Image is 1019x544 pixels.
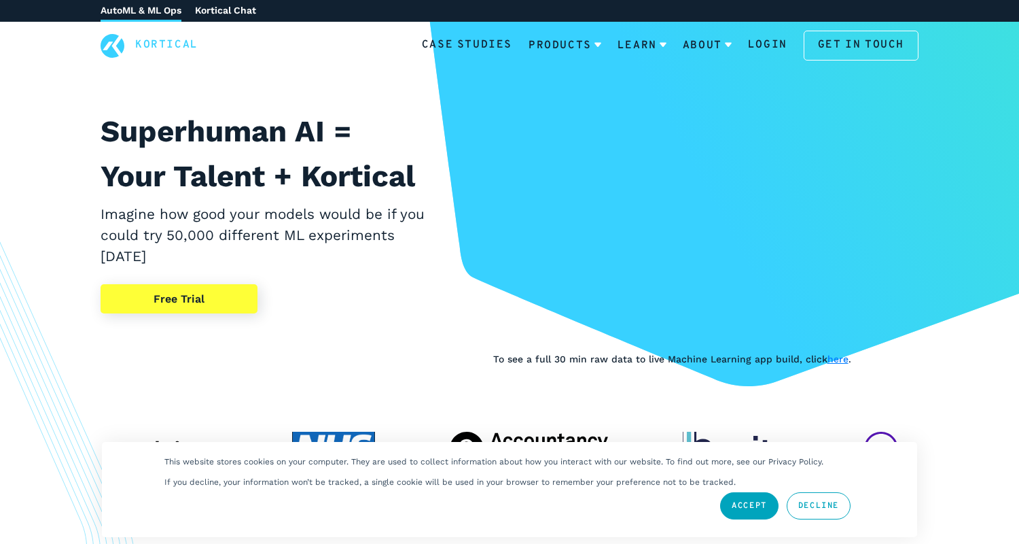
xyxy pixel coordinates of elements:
img: Deloitte client logo [121,432,217,466]
p: This website stores cookies on your computer. They are used to collect information about how you ... [164,457,823,466]
a: Case Studies [422,37,512,54]
a: Accept [720,492,779,520]
a: here [827,354,848,364]
img: Capita client logo [683,432,789,466]
h1: Superhuman AI = Your Talent + Kortical [101,109,428,199]
img: BT Global Services client logo [864,432,898,466]
img: NHS client logo [292,432,375,466]
a: Login [748,37,787,54]
a: Learn [618,28,666,63]
a: About [683,28,732,63]
iframe: YouTube video player [493,109,918,348]
a: Kortical [135,37,198,54]
a: Products [529,28,601,63]
p: To see a full 30 min raw data to live Machine Learning app build, click . [493,352,918,367]
h2: Imagine how good your models would be if you could try 50,000 different ML experiments [DATE] [101,204,428,268]
a: Get in touch [804,31,918,61]
img: The Accountancy Cloud client logo [450,432,608,466]
a: Decline [787,492,851,520]
a: Free Trial [101,284,257,314]
p: If you decline, your information won’t be tracked, a single cookie will be used in your browser t... [164,477,736,487]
